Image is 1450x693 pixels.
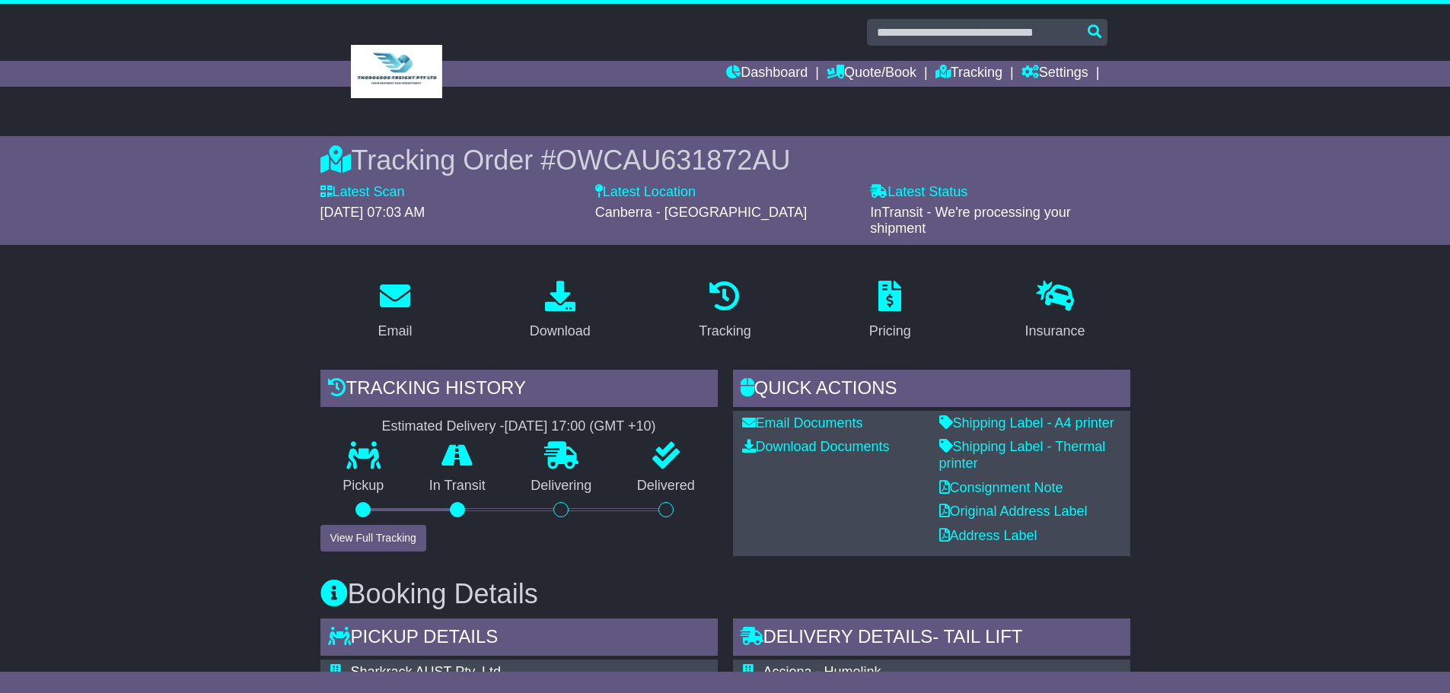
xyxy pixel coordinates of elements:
a: Email Documents [742,415,863,431]
div: Pickup Details [320,618,718,660]
a: Insurance [1015,275,1095,347]
div: [DATE] 17:00 (GMT +10) [505,418,656,435]
span: [DATE] 07:03 AM [320,205,425,220]
div: Tracking history [320,370,718,411]
a: Consignment Note [939,480,1063,495]
p: Delivering [508,478,615,494]
span: Acciona - Humelink [763,664,881,679]
span: Canberra - [GEOGRAPHIC_DATA] [595,205,807,220]
div: Pricing [869,321,911,342]
h3: Booking Details [320,579,1130,609]
a: Shipping Label - Thermal printer [939,439,1106,471]
a: Quote/Book [827,61,916,87]
a: Pricing [859,275,921,347]
a: Tracking [689,275,760,347]
div: Quick Actions [733,370,1130,411]
div: Tracking Order # [320,144,1130,176]
a: Shipping Label - A4 printer [939,415,1114,431]
div: Tracking [699,321,750,342]
span: - Tail Lift [932,626,1022,647]
a: Email [368,275,422,347]
p: Delivered [614,478,718,494]
a: Original Address Label [939,504,1088,519]
label: Latest Location [595,184,696,201]
label: Latest Status [870,184,967,201]
label: Latest Scan [320,184,405,201]
div: Email [378,321,412,342]
p: In Transit [406,478,508,494]
a: Dashboard [726,61,808,87]
span: Sharkrack AUST Pty. Ltd. [351,664,505,679]
a: Download [520,275,601,347]
p: Pickup [320,478,407,494]
div: Insurance [1025,321,1085,342]
span: InTransit - We're processing your shipment [870,205,1071,237]
a: Address Label [939,528,1037,543]
button: View Full Tracking [320,525,426,552]
div: Estimated Delivery - [320,418,718,435]
a: Download Documents [742,439,890,454]
span: OWCAU631872AU [556,145,790,176]
div: Download [530,321,591,342]
a: Tracking [935,61,1002,87]
a: Settings [1021,61,1088,87]
div: Delivery Details [733,618,1130,660]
